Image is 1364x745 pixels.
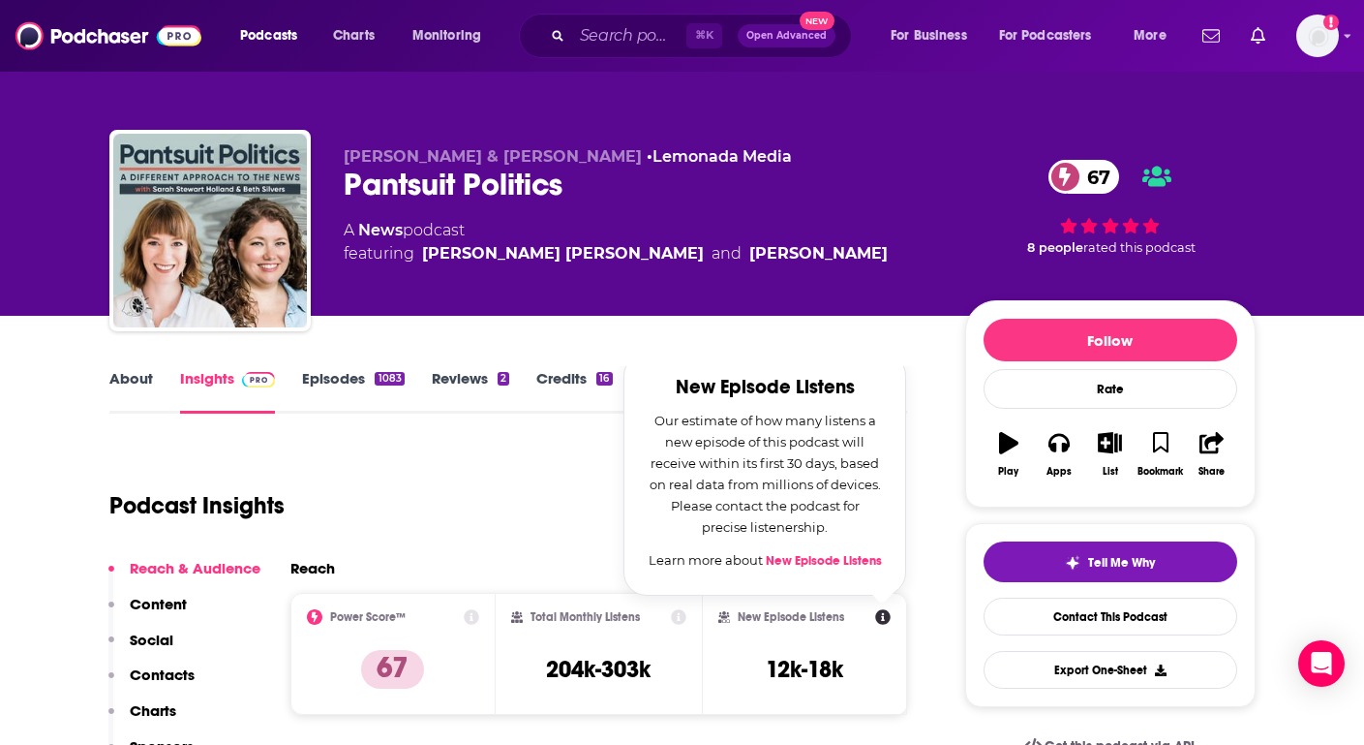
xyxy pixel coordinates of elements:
div: Rate [984,369,1237,409]
span: Tell Me Why [1088,555,1155,571]
button: List [1084,419,1135,489]
div: 1083 [375,372,404,386]
p: Charts [130,701,176,720]
span: More [1134,22,1167,49]
p: Our estimate of how many listens a new episode of this podcast will receive within its first 30 d... [648,410,882,538]
span: rated this podcast [1083,240,1196,255]
button: open menu [986,20,1120,51]
button: Open AdvancedNew [738,24,835,47]
a: InsightsPodchaser Pro [180,369,276,414]
button: Charts [108,701,176,737]
a: 67 [1048,160,1120,194]
span: • [647,147,792,166]
h2: New Episode Listens [738,610,844,624]
span: New [800,12,834,30]
h2: New Episode Listens [648,377,882,398]
button: tell me why sparkleTell Me Why [984,542,1237,582]
span: For Podcasters [999,22,1092,49]
span: [PERSON_NAME] & [PERSON_NAME] [344,147,642,166]
span: Logged in as jerryparshall [1296,15,1339,57]
a: Lemonada Media [652,147,792,166]
a: About [109,369,153,414]
a: Contact This Podcast [984,598,1237,636]
p: 67 [361,650,424,689]
span: For Business [891,22,967,49]
p: Content [130,595,187,613]
a: Episodes1083 [302,369,404,414]
a: News [358,221,403,239]
div: Open Intercom Messenger [1298,640,1345,687]
p: Contacts [130,666,195,684]
div: Share [1198,466,1225,478]
button: Show profile menu [1296,15,1339,57]
h3: 204k-303k [546,655,651,684]
a: Reviews2 [432,369,509,414]
button: Export One-Sheet [984,651,1237,689]
a: Credits16 [536,369,612,414]
span: ⌘ K [686,23,722,48]
button: open menu [399,20,506,51]
h1: Podcast Insights [109,491,285,520]
h3: 12k-18k [766,655,843,684]
button: Follow [984,319,1237,361]
h2: Reach [290,559,335,577]
button: Content [108,595,187,631]
img: Podchaser - Follow, Share and Rate Podcasts [15,17,201,54]
div: 2 [498,372,509,386]
div: Play [998,466,1018,478]
div: A podcast [344,219,888,265]
a: Show notifications dropdown [1243,19,1273,52]
span: and [712,242,742,265]
div: List [1103,466,1118,478]
img: Pantsuit Politics [113,134,307,327]
h2: Power Score™ [330,610,406,624]
img: tell me why sparkle [1065,555,1080,571]
input: Search podcasts, credits, & more... [572,20,686,51]
a: Show notifications dropdown [1195,19,1228,52]
a: Beth Silvers [749,242,888,265]
span: 8 people [1027,240,1083,255]
h2: Total Monthly Listens [530,610,640,624]
span: featuring [344,242,888,265]
p: Social [130,631,173,649]
button: Share [1186,419,1236,489]
p: Learn more about [648,549,882,572]
span: Monitoring [412,22,481,49]
button: open menu [1120,20,1191,51]
button: open menu [877,20,991,51]
a: Sarah Stewart Holland [422,242,704,265]
img: User Profile [1296,15,1339,57]
button: Apps [1034,419,1084,489]
img: Podchaser Pro [242,372,276,388]
div: Bookmark [1137,466,1183,478]
span: Charts [333,22,375,49]
button: Social [108,631,173,667]
button: Play [984,419,1034,489]
div: Apps [1046,466,1072,478]
a: New Episode Listens [766,553,882,569]
button: Bookmark [1136,419,1186,489]
button: Reach & Audience [108,559,260,595]
span: Open Advanced [746,31,827,41]
p: Reach & Audience [130,559,260,577]
button: open menu [227,20,322,51]
svg: Add a profile image [1323,15,1339,30]
div: 67 8 peoplerated this podcast [965,147,1256,267]
div: Search podcasts, credits, & more... [537,14,870,58]
div: 16 [596,372,612,386]
a: Charts [320,20,386,51]
button: Contacts [108,666,195,701]
span: Podcasts [240,22,297,49]
span: 67 [1068,160,1120,194]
